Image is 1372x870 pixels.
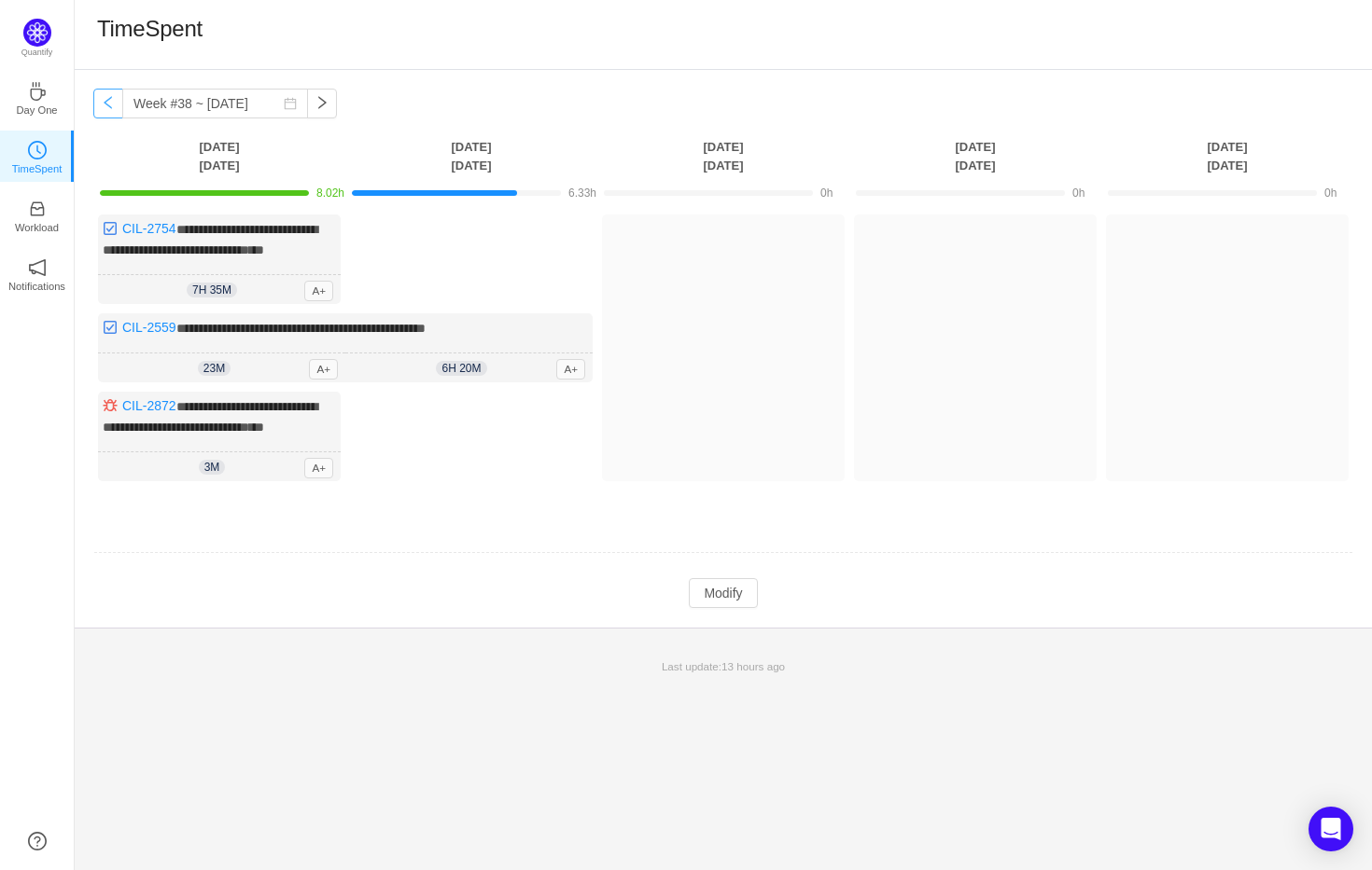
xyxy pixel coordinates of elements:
[93,137,345,175] th: [DATE] [DATE]
[12,160,63,177] p: TimeSpent
[23,19,51,47] img: Quantify
[198,361,231,376] span: 23m
[689,578,757,608] button: Modify
[103,221,118,236] img: 10318
[1072,186,1085,200] span: 0h
[1324,186,1337,200] span: 0h
[1309,807,1353,851] div: Open Intercom Messenger
[316,186,344,200] span: 8.02h
[122,398,176,413] a: CIL-2872
[122,320,176,335] a: CIL-2559
[8,278,65,295] p: Notifications
[16,102,57,118] p: Day One
[122,221,176,236] a: CIL-2754
[15,219,59,236] p: Workload
[345,137,597,175] th: [DATE] [DATE]
[436,361,486,376] span: 6h 20m
[103,320,118,335] img: 10318
[28,82,47,101] i: icon: coffee
[304,281,333,301] span: A+
[568,186,596,200] span: 6.33h
[28,205,47,224] a: icon: inboxWorkload
[1101,137,1353,175] th: [DATE] [DATE]
[28,146,47,165] a: icon: clock-circleTimeSpent
[721,660,785,672] span: 13 hours ago
[28,88,47,106] a: icon: coffeeDay One
[28,141,47,159] i: icon: clock-circle
[28,200,47,218] i: icon: inbox
[309,359,338,380] span: A+
[820,186,833,200] span: 0h
[304,458,333,478] span: A+
[849,137,1101,175] th: [DATE] [DATE]
[597,137,849,175] th: [DATE] [DATE]
[28,264,47,283] a: icon: notificationNotifications
[122,89,308,118] input: Select a week
[284,97,297,110] i: icon: calendar
[187,283,237,297] span: 7h 35m
[28,258,47,277] i: icon: notification
[199,460,226,475] span: 3m
[97,15,203,43] h1: TimeSpent
[103,398,118,413] img: 10303
[556,359,585,380] span: A+
[28,832,47,850] a: icon: question-circle
[93,89,123,118] button: icon: left
[307,89,337,118] button: icon: right
[21,47,53,60] p: Quantify
[662,660,785,672] span: Last update:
